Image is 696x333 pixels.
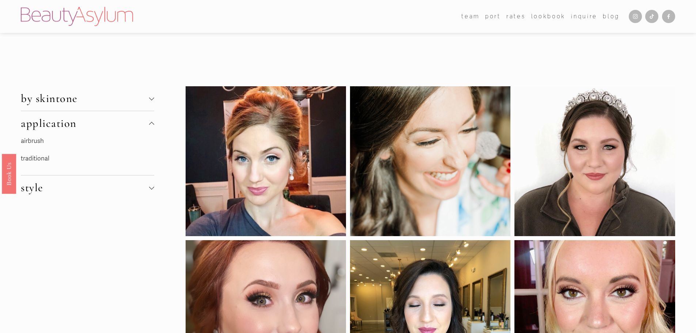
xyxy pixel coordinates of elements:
img: Beauty Asylum | Bridal Hair &amp; Makeup Charlotte &amp; Atlanta [21,7,133,26]
a: Inquire [571,11,597,22]
a: Lookbook [531,11,566,22]
button: style [21,175,154,200]
a: folder dropdown [461,11,480,22]
button: application [21,111,154,136]
div: application [21,136,154,175]
span: by skintone [21,92,149,105]
span: application [21,117,149,130]
a: Book Us [2,154,16,193]
a: Blog [603,11,620,22]
button: by skintone [21,86,154,111]
a: airbrush [21,137,44,145]
span: team [461,12,480,21]
a: port [485,11,501,22]
a: TikTok [645,10,658,23]
a: Rates [506,11,525,22]
a: Facebook [662,10,675,23]
span: style [21,181,149,194]
a: traditional [21,155,49,162]
a: Instagram [629,10,642,23]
